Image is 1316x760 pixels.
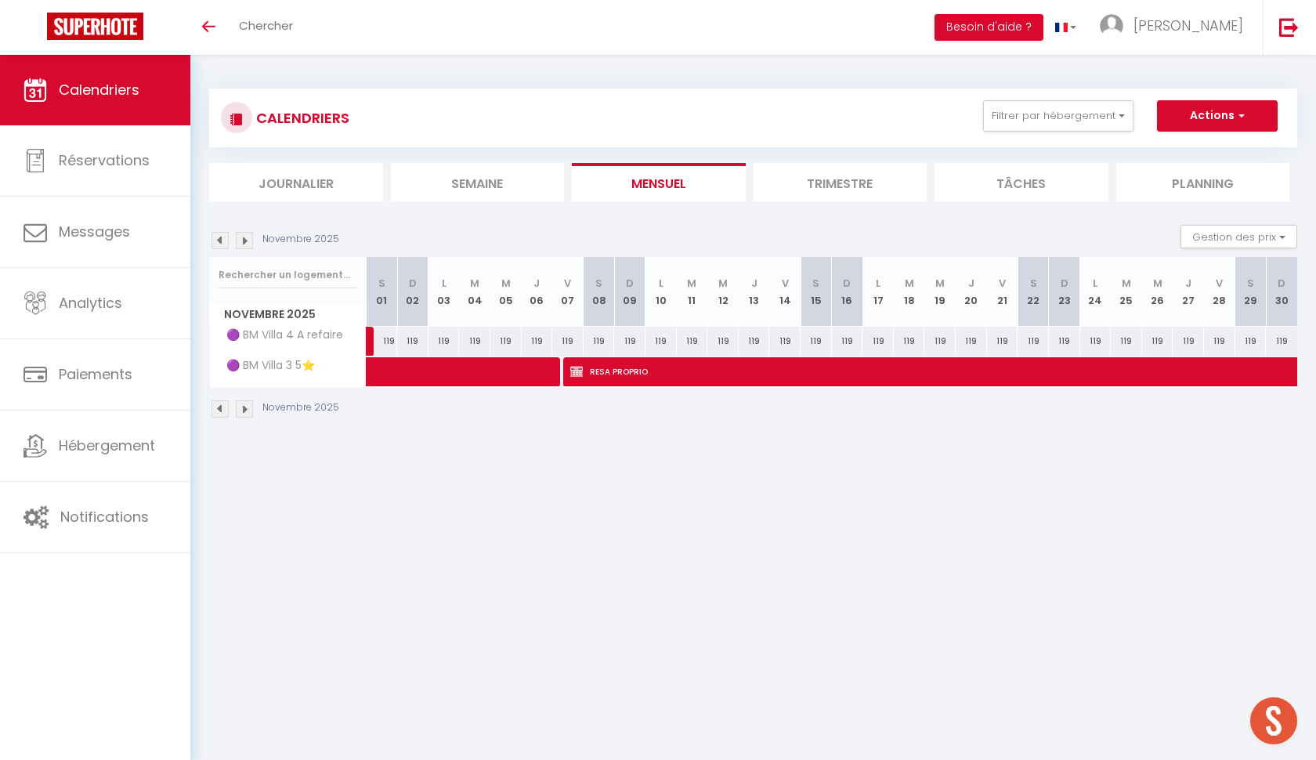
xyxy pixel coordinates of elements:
[862,327,894,356] div: 119
[1153,276,1162,291] abbr: M
[209,163,383,201] li: Journalier
[1185,276,1191,291] abbr: J
[876,276,880,291] abbr: L
[812,276,819,291] abbr: S
[428,257,460,327] th: 03
[626,276,634,291] abbr: D
[391,163,565,201] li: Semaine
[999,276,1006,291] abbr: V
[584,327,615,356] div: 119
[59,436,155,455] span: Hébergement
[552,257,584,327] th: 07
[707,327,739,356] div: 119
[754,163,927,201] li: Trimestre
[801,257,832,327] th: 15
[397,327,428,356] div: 119
[47,13,143,40] img: Super Booking
[367,257,398,327] th: 01
[751,276,757,291] abbr: J
[1111,327,1142,356] div: 119
[1204,257,1235,327] th: 28
[1173,327,1204,356] div: 119
[983,100,1133,132] button: Filtrer par hébergement
[59,150,150,170] span: Réservations
[1049,327,1080,356] div: 119
[397,257,428,327] th: 02
[60,507,149,527] span: Notifications
[645,327,677,356] div: 119
[956,327,987,356] div: 119
[739,257,770,327] th: 13
[968,276,974,291] abbr: J
[367,327,398,356] div: 119
[739,327,770,356] div: 119
[470,276,479,291] abbr: M
[1157,100,1278,132] button: Actions
[262,400,339,415] p: Novembre 2025
[459,327,490,356] div: 119
[1030,276,1037,291] abbr: S
[905,276,914,291] abbr: M
[1216,276,1223,291] abbr: V
[533,276,540,291] abbr: J
[564,276,571,291] abbr: V
[1122,276,1131,291] abbr: M
[1204,327,1235,356] div: 119
[59,364,132,384] span: Paiements
[212,327,347,344] span: 🟣 BM Villa 4 A refaire
[1018,257,1049,327] th: 22
[677,327,708,356] div: 119
[212,357,319,375] span: 🟣 BM Villa 3 5⭐️
[1142,327,1173,356] div: 119
[894,327,925,356] div: 119
[862,257,894,327] th: 17
[832,327,863,356] div: 119
[1080,257,1112,327] th: 24
[552,327,584,356] div: 119
[924,257,956,327] th: 19
[490,327,522,356] div: 119
[1116,163,1290,201] li: Planning
[239,17,293,34] span: Chercher
[1250,697,1297,744] div: Ouvrir le chat
[1235,327,1267,356] div: 119
[987,327,1018,356] div: 119
[894,257,925,327] th: 18
[843,276,851,291] abbr: D
[219,261,357,289] input: Rechercher un logement...
[924,327,956,356] div: 119
[935,14,1043,41] button: Besoin d'aide ?
[1180,225,1297,248] button: Gestion des prix
[1080,327,1112,356] div: 119
[782,276,789,291] abbr: V
[378,276,385,291] abbr: S
[1235,257,1267,327] th: 29
[1247,276,1254,291] abbr: S
[428,327,460,356] div: 119
[1142,257,1173,327] th: 26
[1278,276,1285,291] abbr: D
[687,276,696,291] abbr: M
[1266,257,1297,327] th: 30
[801,327,832,356] div: 119
[1133,16,1243,35] span: [PERSON_NAME]
[59,80,139,100] span: Calendriers
[1173,257,1204,327] th: 27
[614,257,645,327] th: 09
[935,163,1108,201] li: Tâches
[595,276,602,291] abbr: S
[1100,14,1123,38] img: ...
[1093,276,1097,291] abbr: L
[718,276,728,291] abbr: M
[677,257,708,327] th: 11
[1061,276,1068,291] abbr: D
[501,276,511,291] abbr: M
[1111,257,1142,327] th: 25
[252,100,349,136] h3: CALENDRIERS
[935,276,945,291] abbr: M
[490,257,522,327] th: 05
[614,327,645,356] div: 119
[1279,17,1299,37] img: logout
[645,257,677,327] th: 10
[832,257,863,327] th: 16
